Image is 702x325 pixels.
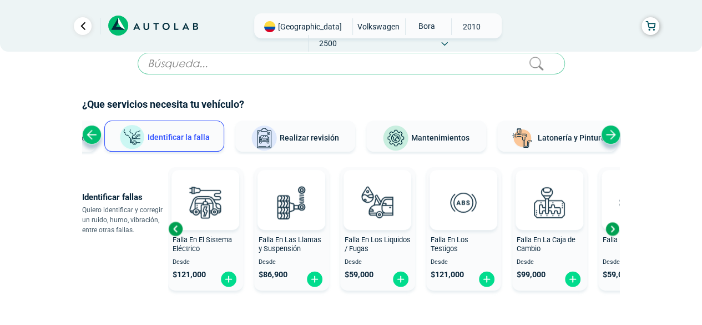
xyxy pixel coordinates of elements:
[525,178,574,227] img: diagnostic_caja-de-cambios-v3.svg
[82,97,620,112] h2: ¿Que servicios necesita tu vehículo?
[119,124,145,151] img: Identificar la falla
[138,53,565,74] input: Búsqueda...
[264,21,275,32] img: Flag of COLOMBIA
[361,172,394,206] img: AD0BCuuxAAAAAElFTkSuQmCC
[619,172,652,206] img: AD0BCuuxAAAAAElFTkSuQmCC
[598,167,673,291] button: Falla En Los Frenos Desde $59,000
[366,121,486,152] button: Mantenimientos
[345,270,373,279] span: $ 59,000
[517,270,546,279] span: $ 99,000
[345,236,411,253] span: Falla En Los Liquidos / Fugas
[603,270,632,279] span: $ 59,000
[280,133,339,142] span: Realizar revisión
[259,270,287,279] span: $ 86,900
[220,271,238,288] img: fi_plus-circle2.svg
[82,189,168,205] p: Identificar fallas
[431,236,468,253] span: Falla En Los Testigos
[353,178,402,227] img: diagnostic_gota-de-sangre-v3.svg
[431,270,464,279] span: $ 121,000
[340,167,415,291] button: Falla En Los Liquidos / Fugas Desde $59,000
[406,18,445,34] span: BORA
[533,172,566,206] img: AD0BCuuxAAAAAElFTkSuQmCC
[275,172,308,206] img: AD0BCuuxAAAAAElFTkSuQmCC
[509,125,536,152] img: Latonería y Pintura
[278,21,342,32] span: [GEOGRAPHIC_DATA]
[251,125,277,152] img: Realizar revisión
[604,221,620,237] div: Next slide
[452,18,491,35] span: 2010
[148,132,210,141] span: Identificar la falla
[74,17,92,35] a: Ir al paso anterior
[478,271,496,288] img: fi_plus-circle2.svg
[104,121,224,152] button: Identificar la falla
[517,259,583,266] span: Desde
[167,221,184,237] div: Previous slide
[439,178,488,227] img: diagnostic_diagnostic_abs-v3.svg
[345,259,411,266] span: Desde
[517,236,575,253] span: Falla En La Caja de Cambio
[426,167,501,291] button: Falla En Los Testigos Desde $121,000
[601,125,620,144] div: Next slide
[611,178,660,227] img: diagnostic_disco-de-freno-v3.svg
[497,121,617,152] button: Latonería y Pintura
[173,236,232,253] span: Falla En El Sistema Eléctrico
[447,172,480,206] img: AD0BCuuxAAAAAElFTkSuQmCC
[267,178,316,227] img: diagnostic_suspension-v3.svg
[82,205,168,235] p: Quiero identificar y corregir un ruido, humo, vibración, entre otras fallas.
[173,270,206,279] span: $ 121,000
[259,236,321,253] span: Falla En Las Llantas y Suspensión
[538,133,605,142] span: Latonería y Pintura
[392,271,410,288] img: fi_plus-circle2.svg
[603,259,669,266] span: Desde
[82,125,102,144] div: Previous slide
[512,167,587,291] button: Falla En La Caja de Cambio Desde $99,000
[411,133,469,142] span: Mantenimientos
[382,125,409,152] img: Mantenimientos
[189,172,222,206] img: AD0BCuuxAAAAAElFTkSuQmCC
[431,259,497,266] span: Desde
[181,178,230,227] img: diagnostic_bombilla-v3.svg
[357,18,400,35] span: VOLKSWAGEN
[254,167,329,291] button: Falla En Las Llantas y Suspensión Desde $86,900
[603,236,664,244] span: Falla En Los Frenos
[173,259,239,266] span: Desde
[259,259,325,266] span: Desde
[309,35,348,52] span: 2500
[564,271,582,288] img: fi_plus-circle2.svg
[168,167,243,291] button: Falla En El Sistema Eléctrico Desde $121,000
[306,271,324,288] img: fi_plus-circle2.svg
[235,121,355,152] button: Realizar revisión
